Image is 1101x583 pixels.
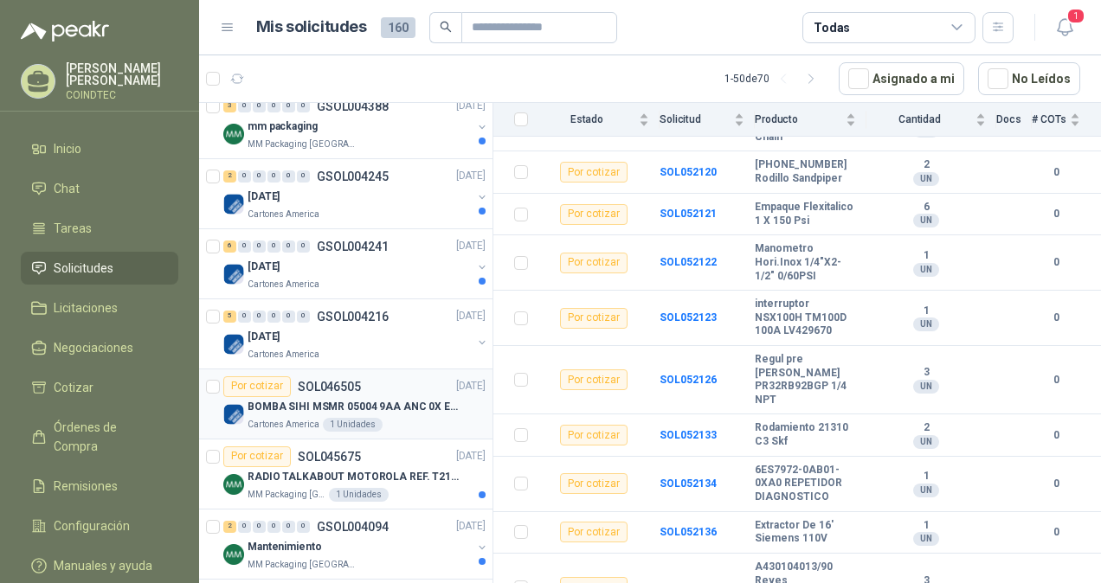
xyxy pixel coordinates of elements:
b: 0 [1032,254,1080,271]
div: 0 [267,100,280,112]
div: 0 [282,521,295,533]
div: UN [913,484,939,497]
b: 2 [866,421,986,435]
div: 0 [253,170,266,183]
p: [DATE] [456,308,486,324]
div: 2 [223,170,236,183]
b: 0 [1032,427,1080,444]
span: 160 [381,17,415,38]
p: Cartones America [248,208,319,221]
div: 5 [223,311,236,323]
div: 3 [223,100,236,112]
img: Company Logo [223,194,244,215]
div: 0 [297,100,310,112]
a: Manuales y ayuda [21,549,178,582]
p: GSOL004094 [317,521,389,533]
span: Remisiones [54,477,118,496]
p: Mantenimiento [248,539,321,555]
a: Solicitudes [21,252,178,285]
div: 0 [253,100,266,112]
div: UN [913,263,939,277]
div: 0 [238,170,251,183]
a: Órdenes de Compra [21,411,178,463]
a: SOL052121 [660,208,717,220]
b: 1 [866,249,986,263]
p: [DATE] [456,168,486,184]
a: SOL052122 [660,256,717,268]
span: Configuración [54,516,130,535]
div: 2 [223,521,236,533]
a: SOL052136 [660,526,717,538]
p: mm packaging [248,119,318,135]
div: 0 [253,521,266,533]
b: 0 [1032,524,1080,541]
p: [DATE] [248,189,280,205]
img: Company Logo [223,544,244,565]
span: Cotizar [54,378,93,397]
a: SOL052133 [660,429,717,441]
p: COINDTEC [66,90,178,100]
img: Company Logo [223,334,244,355]
span: Cantidad [866,113,972,125]
b: 1 [866,519,986,533]
div: 1 - 50 de 70 [724,65,825,93]
th: Docs [996,103,1032,137]
p: MM Packaging [GEOGRAPHIC_DATA] [248,488,325,502]
div: 6 [223,240,236,253]
b: interruptor NSX100H TM100D 100A LV429670 [755,298,856,338]
span: Tareas [54,219,92,238]
div: 0 [267,311,280,323]
img: Company Logo [223,264,244,285]
a: SOL052123 [660,311,717,324]
a: SOL052120 [660,166,717,178]
b: 6 [866,201,986,215]
p: [PERSON_NAME] [PERSON_NAME] [66,62,178,86]
span: # COTs [1032,113,1066,125]
div: Todas [814,18,850,37]
b: 0 [1032,372,1080,388]
span: Solicitudes [54,259,113,278]
span: Solicitud [660,113,731,125]
b: 2 [866,158,986,172]
th: Solicitud [660,103,755,137]
b: 3 [866,366,986,380]
span: Producto [755,113,842,125]
img: Company Logo [223,124,244,144]
div: 0 [238,311,251,323]
b: 0 [1032,310,1080,326]
span: Inicio [54,139,81,158]
h1: Mis solicitudes [256,15,367,40]
div: Por cotizar [560,522,628,542]
div: 0 [297,170,310,183]
div: Por cotizar [223,446,291,467]
span: Órdenes de Compra [54,418,162,456]
p: SOL045675 [298,451,361,463]
p: MM Packaging [GEOGRAPHIC_DATA] [248,138,357,151]
p: MM Packaging [GEOGRAPHIC_DATA] [248,558,357,572]
button: No Leídos [978,62,1080,95]
p: [DATE] [456,378,486,394]
span: Negociaciones [54,338,133,357]
p: GSOL004216 [317,311,389,323]
img: Company Logo [223,404,244,425]
div: UN [913,172,939,186]
div: 0 [282,170,295,183]
div: Por cotizar [560,308,628,329]
button: 1 [1049,12,1080,43]
a: SOL052134 [660,477,717,490]
span: Manuales y ayuda [54,556,152,575]
b: 6ES7972-0AB01-0XA0 REPETIDOR DIAGNOSTICO [755,464,856,504]
b: Rodamiento 21310 C3 Skf [755,421,856,448]
a: Por cotizarSOL046505[DATE] Company LogoBOMBA SIHI MSMR 05004 9AA ANC 0X EAB (Solo la bomba)Carton... [199,369,493,439]
div: 0 [253,240,266,253]
p: GSOL004388 [317,100,389,112]
p: GSOL004245 [317,170,389,183]
span: Chat [54,179,80,198]
div: Por cotizar [223,376,291,397]
img: Logo peakr [21,21,109,42]
a: Negociaciones [21,331,178,364]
